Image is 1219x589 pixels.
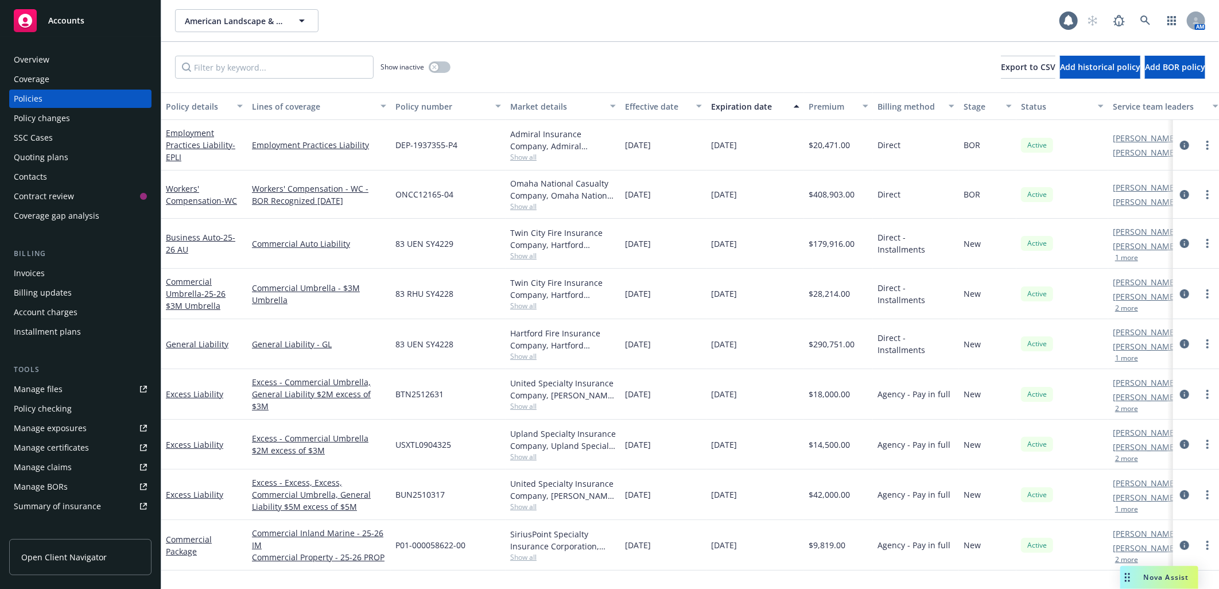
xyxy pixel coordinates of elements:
a: circleInformation [1178,337,1191,351]
div: Status [1021,100,1091,113]
span: BUN2510317 [395,489,445,501]
a: more [1201,188,1214,201]
a: SSC Cases [9,129,152,147]
div: Billing method [878,100,942,113]
span: $18,000.00 [809,388,850,400]
a: Policy changes [9,109,152,127]
div: Policy changes [14,109,70,127]
a: Search [1134,9,1157,32]
span: Nova Assist [1144,572,1189,582]
span: New [964,439,981,451]
span: [DATE] [625,338,651,350]
button: Add BOR policy [1145,56,1205,79]
div: Policy checking [14,400,72,418]
span: $14,500.00 [809,439,850,451]
a: [PERSON_NAME] [1113,441,1177,453]
a: Workers' Compensation - WC - BOR Recognized [DATE] [252,183,386,207]
div: Drag to move [1120,566,1135,589]
a: Workers' Compensation [166,183,237,206]
span: Direct - Installments [878,332,954,356]
a: [PERSON_NAME] [1113,340,1177,352]
a: more [1201,538,1214,552]
span: Agency - Pay in full [878,439,950,451]
span: Show all [510,502,616,511]
a: circleInformation [1178,387,1191,401]
span: - 25-26 AU [166,232,235,255]
span: [DATE] [711,489,737,501]
span: Manage exposures [9,419,152,437]
a: circleInformation [1178,538,1191,552]
a: [PERSON_NAME] [1113,276,1177,288]
a: Excess Liability [166,389,223,400]
a: Excess - Commercial Umbrella $2M excess of $3M [252,432,386,456]
span: P01-000058622-00 [395,539,465,551]
div: Manage certificates [14,439,89,457]
a: Switch app [1160,9,1183,32]
span: Active [1026,238,1049,249]
span: $290,751.00 [809,338,855,350]
span: Add historical policy [1060,61,1140,72]
div: Billing updates [14,284,72,302]
span: Accounts [48,16,84,25]
a: more [1201,287,1214,301]
span: New [964,489,981,501]
span: [DATE] [625,388,651,400]
span: New [964,338,981,350]
a: Contract review [9,187,152,206]
a: [PERSON_NAME] [1113,240,1177,252]
a: more [1201,488,1214,502]
span: New [964,288,981,300]
div: United Specialty Insurance Company, [PERSON_NAME] Insurance, Amwins [510,377,616,401]
span: $20,471.00 [809,139,850,151]
div: SiriusPoint Specialty Insurance Corporation, SiriusPoint, Distinguished Programs Group, LLC [510,528,616,552]
button: Policy number [391,92,506,120]
div: Installment plans [14,323,81,341]
span: New [964,539,981,551]
button: American Landscape & Maintenance, Inc. [175,9,319,32]
a: Account charges [9,303,152,321]
a: Commercial Property - 25-26 PROP [252,551,386,563]
a: Coverage gap analysis [9,207,152,225]
span: [DATE] [711,188,737,200]
div: Quoting plans [14,148,68,166]
span: Active [1026,140,1049,150]
div: Coverage [14,70,49,88]
span: [DATE] [625,188,651,200]
button: Premium [804,92,873,120]
div: Upland Specialty Insurance Company, Upland Specialty Insurance Company, Amwins [510,428,616,452]
span: $408,903.00 [809,188,855,200]
span: 83 UEN SY4228 [395,338,453,350]
span: BTN2512631 [395,388,444,400]
div: Summary of insurance [14,497,101,516]
button: Export to CSV [1001,56,1055,79]
div: Billing [9,248,152,259]
a: circleInformation [1178,188,1191,201]
button: Status [1016,92,1108,120]
a: [PERSON_NAME] [1113,542,1177,554]
span: $179,916.00 [809,238,855,250]
a: [PERSON_NAME] [1113,290,1177,303]
div: Contract review [14,187,74,206]
span: [DATE] [711,388,737,400]
a: Commercial Umbrella - $3M Umbrella [252,282,386,306]
span: Active [1026,490,1049,500]
button: Stage [959,92,1016,120]
div: Effective date [625,100,689,113]
span: Show all [510,152,616,162]
a: [PERSON_NAME] [1113,132,1177,144]
span: [DATE] [625,139,651,151]
div: Policies [14,90,42,108]
div: Market details [510,100,603,113]
a: Quoting plans [9,148,152,166]
span: [DATE] [625,288,651,300]
span: Show all [510,251,616,261]
button: Add historical policy [1060,56,1140,79]
a: [PERSON_NAME] [1113,491,1177,503]
span: Direct - Installments [878,231,954,255]
a: [PERSON_NAME] [1113,477,1177,489]
div: Stage [964,100,999,113]
button: 2 more [1115,455,1138,462]
a: Manage BORs [9,478,152,496]
a: Accounts [9,5,152,37]
span: BOR [964,139,980,151]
